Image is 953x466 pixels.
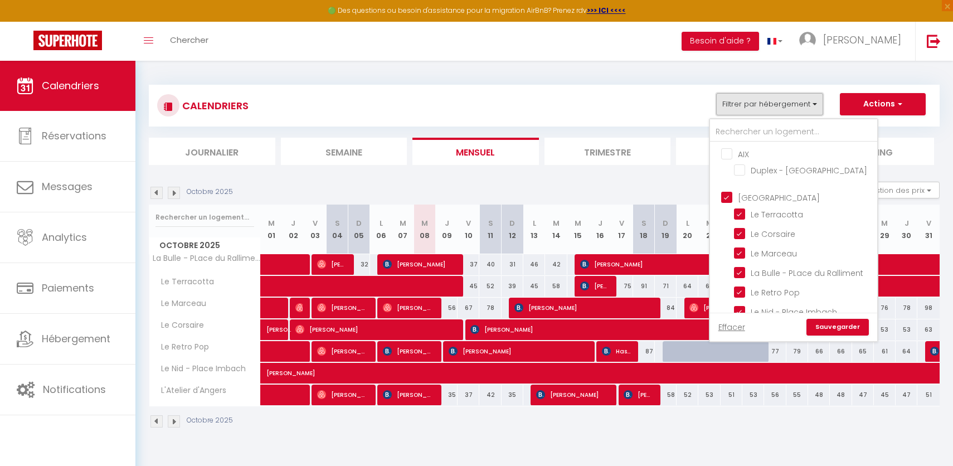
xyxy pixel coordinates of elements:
span: [PERSON_NAME] [317,297,368,318]
span: [PERSON_NAME] [580,275,609,297]
img: Super Booking [33,31,102,50]
div: 56 [436,298,458,318]
li: Mensuel [412,138,539,165]
div: 78 [896,298,917,318]
span: [PERSON_NAME] [317,254,346,275]
a: >>> ICI <<<< [587,6,626,15]
div: 64 [896,341,917,362]
th: 19 [655,205,677,254]
th: 18 [633,205,655,254]
p: Octobre 2025 [187,415,233,426]
span: La Bulle - PLace du Ralliment [151,254,262,263]
th: 15 [567,205,589,254]
div: 66 [830,341,852,362]
div: 91 [633,276,655,297]
span: Messages [42,179,93,193]
div: 52 [677,385,698,405]
a: [PERSON_NAME] [261,363,283,384]
th: 21 [698,205,720,254]
span: [PERSON_NAME] [266,313,292,334]
span: Notifications [43,382,106,396]
div: 84 [655,298,677,318]
a: [PERSON_NAME] [261,319,283,341]
span: [PERSON_NAME] [383,297,434,318]
abbr: L [380,218,383,229]
span: L'Atelier d'Angers [151,385,229,397]
a: ... [PERSON_NAME] [791,22,915,61]
span: [PERSON_NAME] [383,254,455,275]
th: 30 [896,205,917,254]
th: 03 [304,205,326,254]
th: 04 [326,205,348,254]
div: 65 [698,276,720,297]
th: 01 [261,205,283,254]
abbr: M [706,218,713,229]
div: 61 [874,341,896,362]
span: [PERSON_NAME] [317,341,368,362]
abbr: S [488,218,493,229]
abbr: J [291,218,295,229]
span: Chercher [170,34,208,46]
span: Le Nid - Place Imbach [151,363,249,375]
div: 35 [436,385,458,405]
input: Rechercher un logement... [710,122,877,142]
div: 58 [655,385,677,405]
span: Octobre 2025 [149,237,260,254]
div: 46 [523,254,545,275]
abbr: L [686,218,689,229]
abbr: M [421,218,428,229]
p: Octobre 2025 [187,187,233,197]
div: 32 [348,254,370,275]
span: Le Marceau [751,248,797,259]
div: 35 [502,385,523,405]
div: 48 [808,385,830,405]
span: Réservations [42,129,106,143]
div: 45 [874,385,896,405]
span: Le Corsaire [751,229,795,240]
th: 02 [283,205,304,254]
abbr: V [313,218,318,229]
abbr: M [400,218,406,229]
div: 64 [677,276,698,297]
abbr: D [509,218,515,229]
div: 51 [917,385,940,405]
div: 58 [545,276,567,297]
li: Trimestre [544,138,671,165]
span: Hasibe Gamze Bektaş [602,341,631,362]
span: Hébergement [42,332,110,346]
th: 17 [611,205,633,254]
div: 67 [458,298,479,318]
span: Analytics [42,230,87,244]
th: 12 [502,205,523,254]
div: 71 [655,276,677,297]
div: 79 [786,341,808,362]
div: 76 [874,298,896,318]
span: Le Marceau [151,298,209,310]
th: 29 [874,205,896,254]
span: [PERSON_NAME] [383,341,434,362]
span: [PERSON_NAME] [536,384,609,405]
div: 55 [786,385,808,405]
span: [PERSON_NAME] [514,297,652,318]
span: Le Corsaire [151,319,207,332]
div: 65 [852,341,874,362]
div: 42 [479,385,501,405]
div: 75 [611,276,633,297]
abbr: M [881,218,888,229]
th: 20 [677,205,698,254]
div: 87 [633,341,655,362]
span: [PERSON_NAME] [823,33,901,47]
th: 13 [523,205,545,254]
span: Paiements [42,281,94,295]
th: 07 [392,205,414,254]
abbr: M [268,218,275,229]
div: 51 [721,385,742,405]
div: 40 [479,254,501,275]
div: 37 [458,254,479,275]
li: Tâches [676,138,803,165]
div: 78 [479,298,501,318]
div: 98 [917,298,940,318]
th: 31 [917,205,940,254]
th: 16 [589,205,611,254]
